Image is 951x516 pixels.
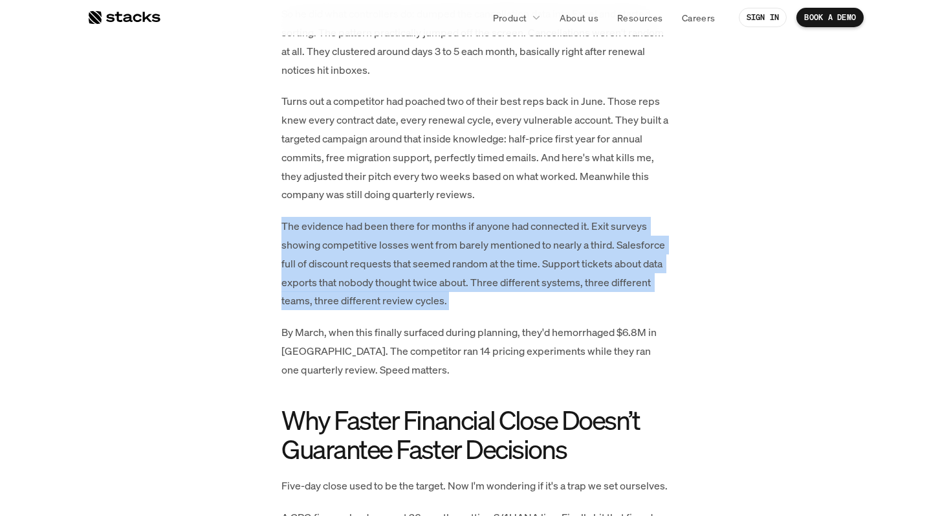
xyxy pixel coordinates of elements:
p: Product [493,11,527,25]
p: About us [560,11,598,25]
p: The evidence had been there for months if anyone had connected it. Exit surveys showing competiti... [281,217,670,310]
a: Careers [674,6,723,29]
a: Privacy Policy [153,247,210,256]
p: Resources [617,11,663,25]
p: BOOK A DEMO [804,13,856,22]
a: Resources [609,6,671,29]
p: So he did what controllers do: dumped the cancellation data into Excel and started sorting. The p... [281,5,670,79]
p: Five-day close used to be the target. Now I'm wondering if it's a trap we set ourselves. [281,477,670,495]
a: About us [552,6,606,29]
a: BOOK A DEMO [796,8,864,27]
p: SIGN IN [747,13,780,22]
a: SIGN IN [739,8,787,27]
p: Turns out a competitor had poached two of their best reps back in June. Those reps knew every con... [281,92,670,204]
p: By March, when this finally surfaced during planning, they'd hemorrhaged $6.8M in [GEOGRAPHIC_DAT... [281,323,670,379]
h2: Why Faster Financial Close Doesn’t Guarantee Faster Decisions [281,405,670,464]
p: Careers [682,11,716,25]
